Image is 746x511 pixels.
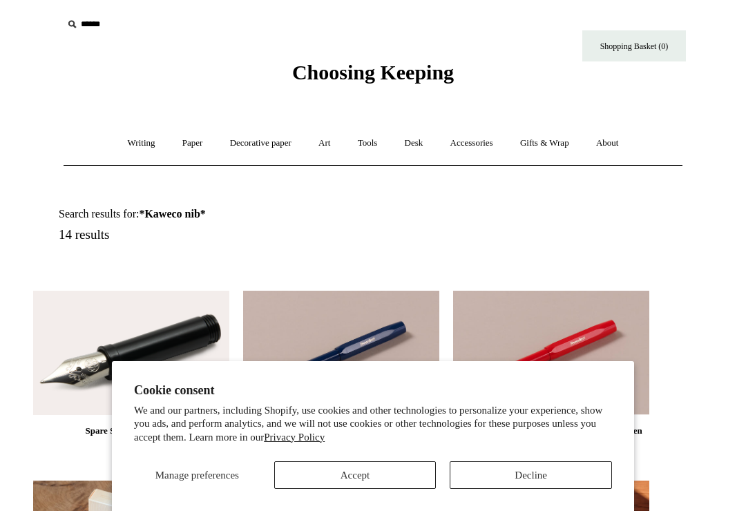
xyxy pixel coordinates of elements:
[37,423,226,439] div: Spare Steel Kaweco Nib
[450,461,612,489] button: Decline
[582,30,686,61] a: Shopping Basket (0)
[292,61,454,84] span: Choosing Keeping
[453,291,649,415] img: Bright Red Kaweco Classic Sport Fountain Pen
[453,291,649,415] a: Bright Red Kaweco Classic Sport Fountain Pen Bright Red Kaweco Classic Sport Fountain Pen
[306,125,343,162] a: Art
[33,291,229,415] a: Spare Steel Kaweco Nib Spare Steel Kaweco Nib
[134,461,260,489] button: Manage preferences
[584,125,631,162] a: About
[134,383,612,398] h2: Cookie consent
[59,227,389,243] h5: 14 results
[264,432,325,443] a: Privacy Policy
[218,125,304,162] a: Decorative paper
[155,470,239,481] span: Manage preferences
[59,207,389,220] h1: Search results for:
[33,291,229,415] img: Spare Steel Kaweco Nib
[33,423,229,479] a: Spare Steel Kaweco Nib £10.00
[438,125,506,162] a: Accessories
[139,208,205,220] strong: *Kaweco nib*
[115,125,168,162] a: Writing
[274,461,437,489] button: Accept
[392,125,436,162] a: Desk
[508,125,582,162] a: Gifts & Wrap
[134,404,612,445] p: We and our partners, including Shopify, use cookies and other technologies to personalize your ex...
[170,125,216,162] a: Paper
[243,291,439,415] img: Navy Kaweco Classic Sport Fountain Pen
[243,291,439,415] a: Navy Kaweco Classic Sport Fountain Pen Navy Kaweco Classic Sport Fountain Pen
[345,125,390,162] a: Tools
[292,72,454,81] a: Choosing Keeping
